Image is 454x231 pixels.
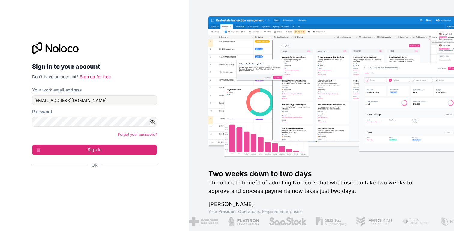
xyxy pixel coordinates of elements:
input: Password [32,117,157,127]
label: Password [32,109,52,115]
a: Sign up for free [80,74,111,79]
img: /assets/fiera-fwj2N5v4.png [402,217,430,226]
h2: Sign in to your account [32,61,157,72]
img: /assets/american-red-cross-BAupjrZR.png [189,217,218,226]
img: /assets/fergmar-CudnrXN5.png [356,217,392,226]
iframe: Pulsante Accedi con Google [29,175,155,188]
a: Forgot your password? [118,132,157,136]
input: Email address [32,95,157,105]
button: Sign in [32,145,157,155]
img: /assets/gbstax-C-GtDUiK.png [316,217,347,226]
span: Or [92,162,98,168]
h1: Vice President Operations , Fergmar Enterprises [208,208,435,214]
label: Your work email address [32,87,82,93]
img: /assets/saastock-C6Zbiodz.png [268,217,306,226]
h2: The ultimate benefit of adopting Noloco is that what used to take two weeks to approve and proces... [208,178,435,195]
img: /assets/flatiron-C8eUkumj.png [228,217,259,226]
h1: [PERSON_NAME] [208,200,435,208]
h1: Two weeks down to two days [208,169,435,178]
span: Don't have an account? [32,74,79,79]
